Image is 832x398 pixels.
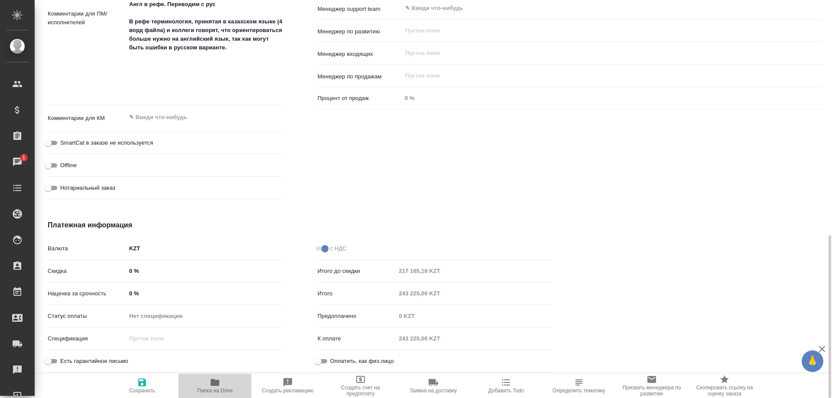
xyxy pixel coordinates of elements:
p: К оплате [318,334,396,343]
p: Наценка за срочность [48,289,126,298]
p: Итого [318,289,396,298]
p: Предоплачено [318,312,396,320]
span: SmartCat в заказе не используется [60,139,153,147]
span: Создать счет на предоплату [329,385,392,397]
button: Сохранить [106,374,179,398]
p: Итого до скидки [318,267,396,275]
input: ✎ Введи что-нибудь [126,287,283,300]
span: Нотариальный заказ [60,184,115,192]
p: Скидка [48,267,126,275]
p: Спецификация [48,334,126,343]
span: Заявка на доставку [410,388,457,394]
span: Offline [60,161,77,170]
span: Определить тематику [552,388,605,394]
p: Комментарии для КМ [48,114,126,123]
p: Статус оплаты [48,312,126,320]
input: ✎ Введи что-нибудь [404,3,791,13]
div: Нет спецификации [126,309,283,324]
input: Пустое поле [404,26,802,36]
div: KZT [126,241,283,256]
p: Менеджер support team [318,5,402,13]
span: Скопировать ссылку на оценку заказа [693,385,756,397]
button: Скопировать ссылку на оценку заказа [688,374,761,398]
input: Пустое поле [396,332,553,345]
span: Создать рекламацию [262,388,314,394]
a: 1 [2,151,32,173]
input: Пустое поле [396,287,553,300]
p: Менеджер входящих [318,50,402,58]
button: 🙏 [802,350,823,372]
p: Комментарии для ПМ/исполнителей [48,10,126,27]
input: Пустое поле [396,265,553,277]
input: Пустое поле [404,71,802,81]
button: Призвать менеджера по развитию [615,374,688,398]
h4: Платежная информация [48,220,552,230]
p: Процент от продаж [318,94,402,103]
button: Заявка на доставку [397,374,470,398]
span: Папка на Drive [197,388,233,394]
button: Open [818,7,819,9]
input: Пустое поле [402,92,822,104]
button: Определить тематику [543,374,615,398]
span: Призвать менеджера по развитию [621,385,683,397]
button: Создать рекламацию [251,374,324,398]
span: 🙏 [805,352,820,370]
span: с НДС [330,244,347,253]
span: Сохранить [129,388,155,394]
span: Добавить Todo [488,388,524,394]
button: Папка на Drive [179,374,251,398]
p: Менеджер по развитию [318,27,402,36]
button: Создать счет на предоплату [324,374,397,398]
p: Валюта [48,244,126,253]
input: Пустое поле [126,332,283,345]
span: Есть гарантийное письмо [60,357,128,366]
span: Оплатить, как физ.лицо [330,357,394,366]
button: Добавить Todo [470,374,543,398]
input: Пустое поле [404,48,802,58]
span: 1 [17,153,30,162]
input: Пустое поле [396,310,553,322]
input: ✎ Введи что-нибудь [126,265,283,277]
p: Менеджер по продажам [318,72,402,81]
